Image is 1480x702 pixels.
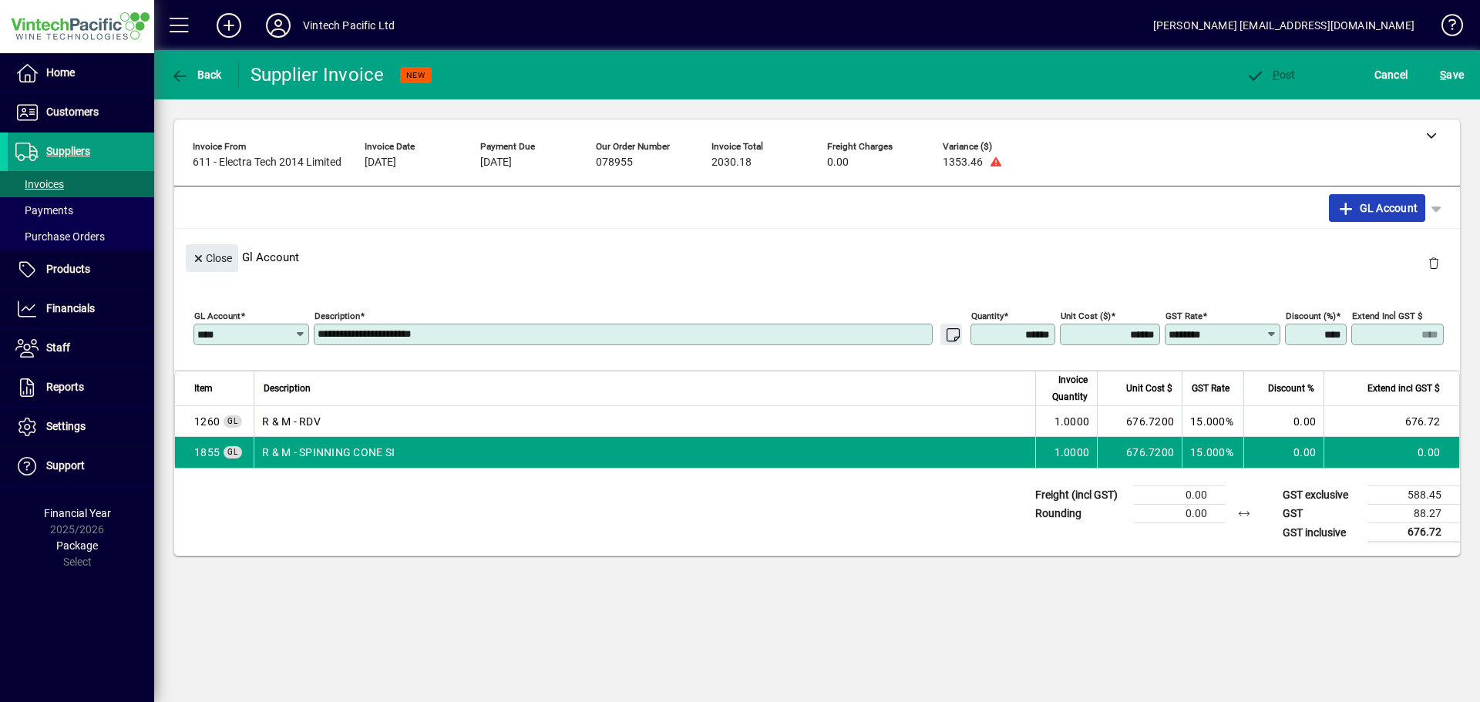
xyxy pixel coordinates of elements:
span: Purchase Orders [15,230,105,243]
span: Discount % [1268,380,1314,397]
span: Suppliers [46,145,90,157]
span: Settings [46,420,86,432]
a: Purchase Orders [8,223,154,250]
mat-label: Discount (%) [1286,311,1336,321]
td: Rounding [1028,505,1133,523]
td: Freight (incl GST) [1028,486,1133,505]
span: NEW [406,70,425,80]
span: Cancel [1374,62,1408,87]
span: Extend incl GST $ [1367,380,1440,397]
td: 0.00 [1133,486,1226,505]
span: GST Rate [1192,380,1229,397]
a: Support [8,447,154,485]
td: 0.00 [1243,437,1324,468]
a: Reports [8,368,154,407]
td: 15.000% [1182,406,1243,437]
button: Save [1436,61,1468,89]
span: ost [1246,69,1296,81]
a: Invoices [8,171,154,197]
a: Financials [8,290,154,328]
span: 611 - Electra Tech 2014 Limited [193,156,341,169]
a: Products [8,250,154,289]
a: Knowledge Base [1430,3,1461,53]
app-page-header-button: Back [154,61,239,89]
app-page-header-button: Close [182,250,242,264]
span: Financials [46,302,95,314]
span: Back [170,69,222,81]
td: 88.27 [1367,505,1460,523]
td: GST [1275,505,1367,523]
button: Add [204,12,254,39]
span: Payments [15,204,73,217]
mat-label: Quantity [971,311,1004,321]
td: 676.72 [1324,406,1459,437]
span: Unit Cost $ [1126,380,1172,397]
td: R & M - RDV [254,406,1035,437]
span: Financial Year [44,507,111,519]
button: Post [1242,61,1300,89]
span: 1353.46 [943,156,983,169]
div: Supplier Invoice [251,62,385,87]
span: GL [227,417,238,425]
span: Customers [46,106,99,118]
span: 078955 [596,156,633,169]
span: GL Account [1337,196,1418,220]
button: Back [166,61,226,89]
a: Home [8,54,154,92]
span: Package [56,539,98,552]
button: Cancel [1371,61,1412,89]
td: GST inclusive [1275,523,1367,542]
span: Products [46,263,90,275]
span: Item [194,380,213,397]
span: Home [46,66,75,79]
td: GST exclusive [1275,486,1367,505]
span: 2030.18 [711,156,752,169]
td: 1.0000 [1035,437,1097,468]
td: 0.00 [1243,406,1324,437]
span: Support [46,459,85,472]
td: 0.00 [1133,505,1226,523]
td: 15.000% [1182,437,1243,468]
td: R & M - SPINNING CONE SI [254,437,1035,468]
span: [DATE] [365,156,396,169]
td: 0.00 [1324,437,1459,468]
a: Settings [8,408,154,446]
td: 588.45 [1367,486,1460,505]
span: GL [227,448,238,456]
div: [PERSON_NAME] [EMAIL_ADDRESS][DOMAIN_NAME] [1153,13,1414,38]
mat-label: Extend incl GST $ [1352,311,1422,321]
td: 676.7200 [1097,437,1182,468]
span: P [1273,69,1280,81]
mat-label: GST rate [1165,311,1202,321]
span: ave [1440,62,1464,87]
div: Gl Account [174,229,1460,285]
td: 676.72 [1367,523,1460,542]
a: Payments [8,197,154,223]
span: 0.00 [827,156,849,169]
mat-label: GL Account [194,311,240,321]
span: Invoices [15,178,64,190]
span: S [1440,69,1446,81]
td: 1.0000 [1035,406,1097,437]
span: R & M - SPINNING CONE SI [194,445,220,460]
mat-label: Unit Cost ($) [1061,311,1111,321]
button: GL Account [1329,194,1425,222]
td: 676.7200 [1097,406,1182,437]
button: Profile [254,12,303,39]
span: R & M - RDV [194,414,220,429]
a: Customers [8,93,154,132]
app-page-header-button: Delete [1415,256,1452,270]
span: Close [192,246,232,271]
button: Delete [1415,244,1452,281]
span: [DATE] [480,156,512,169]
a: Staff [8,329,154,368]
button: Close [186,244,238,272]
span: Invoice Quantity [1045,371,1088,405]
span: Description [264,380,311,397]
span: Staff [46,341,70,354]
mat-label: Description [314,311,360,321]
div: Vintech Pacific Ltd [303,13,395,38]
span: Reports [46,381,84,393]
